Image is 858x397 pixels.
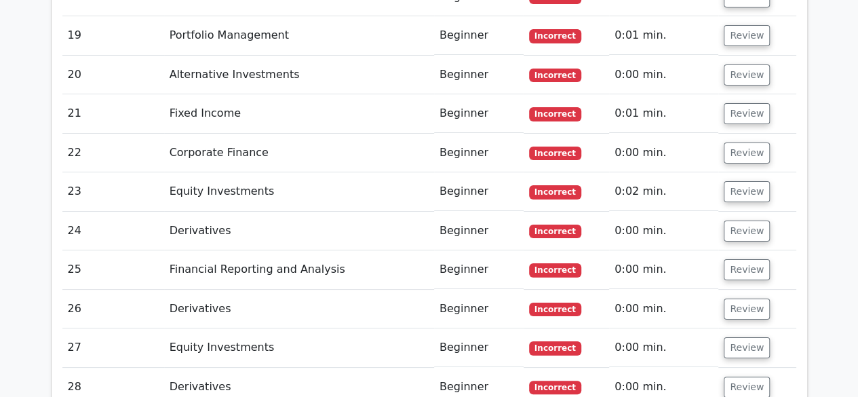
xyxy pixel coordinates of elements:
button: Review [724,259,770,280]
td: Alternative Investments [164,56,434,94]
td: 22 [62,134,164,172]
td: Fixed Income [164,94,434,133]
span: Incorrect [529,381,581,394]
td: Beginner [434,290,524,328]
td: Corporate Finance [164,134,434,172]
td: 0:00 min. [609,250,718,289]
span: Incorrect [529,147,581,160]
td: Beginner [434,56,524,94]
span: Incorrect [529,185,581,199]
td: 27 [62,328,164,367]
span: Incorrect [529,107,581,121]
td: Beginner [434,212,524,250]
button: Review [724,181,770,202]
button: Review [724,337,770,358]
td: 24 [62,212,164,250]
span: Incorrect [529,341,581,355]
td: Equity Investments [164,172,434,211]
td: 19 [62,16,164,55]
td: Beginner [434,250,524,289]
button: Review [724,299,770,320]
td: Beginner [434,16,524,55]
td: Portfolio Management [164,16,434,55]
td: Financial Reporting and Analysis [164,250,434,289]
td: 0:00 min. [609,290,718,328]
td: 0:02 min. [609,172,718,211]
td: 0:00 min. [609,212,718,250]
td: 21 [62,94,164,133]
td: 23 [62,172,164,211]
button: Review [724,25,770,46]
span: Incorrect [529,29,581,43]
button: Review [724,103,770,124]
td: 20 [62,56,164,94]
td: 26 [62,290,164,328]
td: Beginner [434,134,524,172]
td: 25 [62,250,164,289]
td: Derivatives [164,290,434,328]
td: 0:00 min. [609,134,718,172]
td: Beginner [434,172,524,211]
button: Review [724,143,770,164]
span: Incorrect [529,263,581,277]
span: Incorrect [529,303,581,316]
td: 0:01 min. [609,94,718,133]
td: Beginner [434,94,524,133]
td: 0:00 min. [609,56,718,94]
td: 0:00 min. [609,328,718,367]
td: Equity Investments [164,328,434,367]
td: Beginner [434,328,524,367]
span: Incorrect [529,225,581,238]
td: Derivatives [164,212,434,250]
span: Incorrect [529,69,581,82]
button: Review [724,64,770,86]
button: Review [724,221,770,242]
td: 0:01 min. [609,16,718,55]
